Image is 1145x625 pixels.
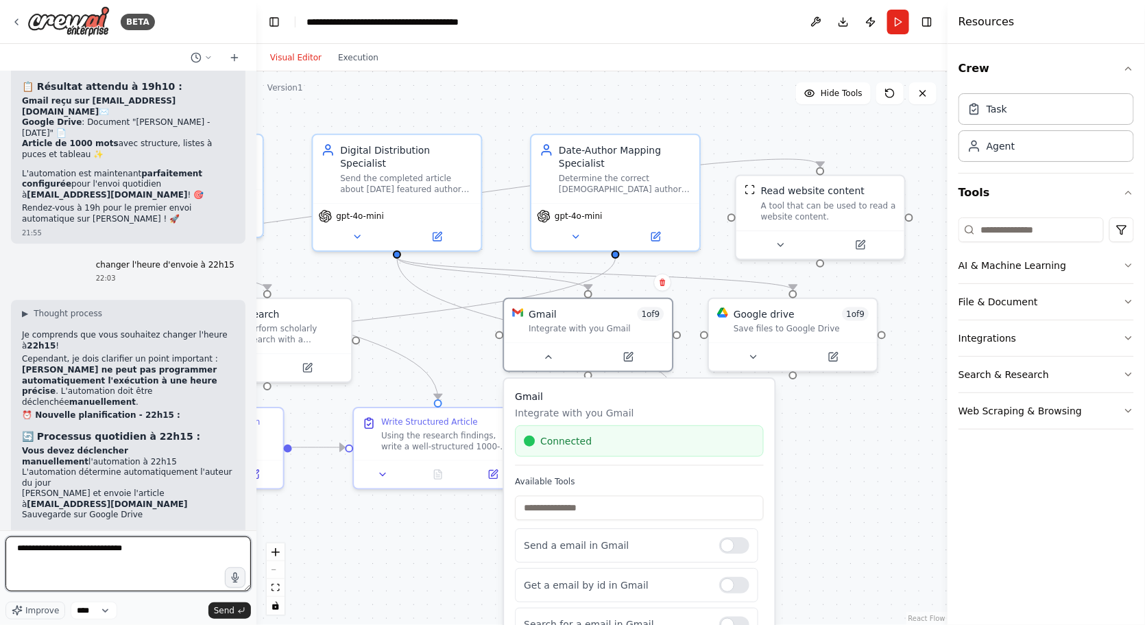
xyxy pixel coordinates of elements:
span: gpt-4o-mini [336,211,383,222]
div: 22:03 [96,273,234,283]
button: zoom in [267,543,285,561]
h3: Gmail [515,390,763,403]
button: Open in side panel [269,359,346,376]
div: Tools [959,212,1134,440]
strong: [PERSON_NAME] ne peut pas programmer automatiquement l'exécution à une heure précise [22,365,217,396]
span: Send [214,605,234,616]
strong: 🔄 Processus quotidien à 22h15 : [22,431,200,442]
strong: ⏰ Nouvelle planification - 22h15 : [22,410,180,420]
button: File & Document [959,284,1134,320]
span: Hide Tools [821,88,863,99]
button: Hide Tools [796,82,871,104]
p: Cependant, je dois clarifier un point important : . L'automation doit être déclenchée . [22,354,234,408]
div: Digital Distribution Specialist [340,143,472,171]
button: Open in side panel [590,349,667,365]
div: Date-Author Mapping Specialist [559,143,691,171]
div: Scholar Search [208,307,279,321]
button: Improve [5,602,65,620]
strong: Google Drive [22,117,82,127]
button: Tools [959,174,1134,212]
img: ScrapeWebsiteTool [745,184,756,195]
button: Visual Editor [262,49,330,66]
div: ScrapeWebsiteToolRead website contentA tool that can be used to read a website content. [735,175,906,260]
div: A tool that can be used to read a website content. [761,200,896,222]
div: Write Structured ArticleUsing the research findings, write a well-structured 1000-word article ab... [352,407,523,489]
button: Crew [959,49,1134,88]
div: Conduct comprehensive research on the author determined by [DATE] date, including biographical de... [143,430,275,452]
button: fit view [267,579,285,597]
h4: Resources [959,14,1015,30]
button: Open in side panel [795,349,872,365]
div: Agent [987,139,1015,153]
div: Using the research findings, write a well-structured 1000-word article about [DATE] featured auth... [381,430,514,452]
div: React Flow controls [267,543,285,615]
p: Send a email in Gmail [524,539,708,552]
button: Open in side panel [617,228,695,245]
img: Google Drive [717,307,728,318]
g: Edge from 08e37e87-2e3f-4e04-85d8-522771888ba5 to 18310cf2-0513-4854-83bf-099a45d0e284 [292,440,345,454]
button: Click to speak your automation idea [225,567,245,588]
a: React Flow attribution [908,615,945,622]
li: Sauvegarde sur Google Drive [22,510,234,521]
button: Switch to previous chat [185,49,218,66]
div: Date-Author Mapping SpecialistDetermine the correct [DEMOGRAPHIC_DATA] author to write about base... [530,134,701,252]
div: Send the completed article about [DATE] featured author via Gmail to [EMAIL_ADDRESS][DOMAIN_NAME]... [340,174,472,196]
span: Improve [25,605,59,616]
p: Integrate with you Gmail [515,406,763,420]
button: Search & Research [959,357,1134,392]
button: Execution [330,49,387,66]
strong: Gmail reçu sur [EMAIL_ADDRESS][DOMAIN_NAME] [22,96,176,117]
button: Open in side panel [180,215,257,231]
p: Get a email by id in Gmail [524,578,708,592]
strong: [EMAIL_ADDRESS][DOMAIN_NAME] [27,499,187,509]
button: Web Scraping & Browsing [959,393,1134,429]
strong: manuellement [69,397,136,407]
div: Determine the correct [DEMOGRAPHIC_DATA] author to write about based on [DATE] date using the pre... [559,174,691,196]
strong: [EMAIL_ADDRESS][DOMAIN_NAME] [27,190,187,200]
label: Available Tools [515,477,763,488]
span: Connected [540,434,592,448]
li: avec structure, listes à puces et tableau ✨ [22,139,234,160]
button: Open in side panel [230,467,277,483]
li: ✉️ [22,96,234,117]
div: Task [987,102,1007,116]
strong: parfaitement configurée [22,169,202,189]
div: Research Author InformationConduct comprehensive research on the author determined by [DATE] date... [114,407,285,489]
img: Gmail [512,307,523,318]
div: SerplyScholarSearchToolScholar SearchA tool to perform scholarly literature search with a search_... [182,298,352,383]
div: GmailGmail1of9Integrate with you GmailGmailIntegrate with you GmailConnectedAvailable ToolsSend a... [503,298,673,373]
div: Read website content [761,184,865,198]
button: Open in side panel [398,228,476,245]
li: L'automation détermine automatiquement l'auteur du jour [22,467,234,488]
g: Edge from ed8e83ba-9f94-42ac-9e5e-d2ff5444db7c to b1f1d9ca-0ca0-4890-9535-4c6b8b2ff172 [390,257,684,399]
strong: Vous devez déclencher manuellement [22,446,128,467]
div: Integrate with you Gmail [529,324,664,335]
div: Version 1 [267,82,303,93]
p: changer l'heure d'envoie à 22h15 [96,260,234,271]
div: Gmail [529,307,557,321]
div: Google DriveGoogle drive1of9Save files to Google Drive [708,298,878,373]
div: Save files to Google Drive [734,324,869,335]
g: Edge from c0163f0e-aacb-493c-847b-1c0bbeadf9c2 to 18310cf2-0513-4854-83bf-099a45d0e284 [172,244,445,399]
div: Write Structured Article [381,416,478,427]
span: gpt-4o-mini [555,211,602,222]
button: Open in side panel [822,237,900,253]
div: Google drive [734,307,795,321]
div: Crew [959,88,1134,173]
p: Je comprends que vous souhaitez changer l'heure à ! [22,330,234,351]
strong: 📋 Résultat attendu à 19h10 : [22,81,182,92]
div: 21:55 [22,228,234,238]
strong: Article de 1000 mots [22,139,119,148]
img: Logo [27,6,110,37]
div: A tool to perform scholarly literature search with a search_query. [208,324,343,346]
button: zoom out [267,561,285,579]
span: Number of enabled actions [843,307,869,321]
button: Start a new chat [224,49,245,66]
button: Open in side panel [470,467,516,483]
strong: 22h15 [27,341,56,351]
button: Hide left sidebar [265,12,284,32]
button: Send [208,602,251,619]
button: Delete node [653,274,671,292]
div: Research Author Information [143,416,261,427]
p: Rendez-vous à 19h pour le premier envoi automatique sur [PERSON_NAME] ! 🚀 [22,203,234,224]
